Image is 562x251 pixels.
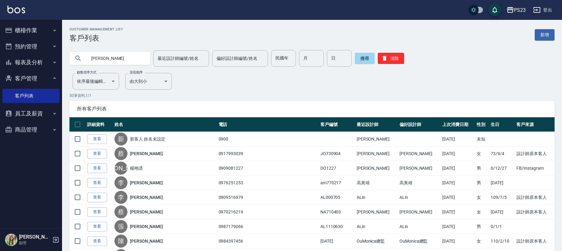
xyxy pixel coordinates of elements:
td: [PERSON_NAME] [355,161,398,176]
th: 電話 [217,117,319,132]
td: 0984397456 [217,234,319,249]
td: [PERSON_NAME] [398,146,441,161]
div: 李 [114,176,127,189]
div: [PERSON_NAME] [114,162,127,175]
h5: [PERSON_NAME] [19,234,51,240]
button: 清除 [378,53,404,64]
a: 楊翊丞 [130,165,143,171]
td: [PERSON_NAME] [355,205,398,219]
td: [DATE] [319,234,355,249]
div: 依序最後編輯時間 [73,73,119,90]
a: [PERSON_NAME] [130,194,163,200]
div: 新 [114,132,127,146]
a: [PERSON_NAME] [130,150,163,157]
td: FB/Instagram [515,161,555,176]
td: ALin [355,190,398,205]
a: 新客人 姓名未設定 [130,136,166,142]
td: 0987179066 [217,219,319,234]
td: 73/9/4 [489,146,515,161]
td: 設計師原本客人 [515,234,555,249]
td: am770217 [319,176,355,190]
a: 客戶列表 [2,89,60,103]
button: 櫃檯作業 [2,22,60,38]
a: [PERSON_NAME] [130,209,163,215]
td: 男 [475,176,489,190]
td: DO1227 [319,161,355,176]
a: [PERSON_NAME] [130,238,163,244]
td: JO730904 [319,146,355,161]
a: 查看 [87,149,107,159]
td: NA710403 [319,205,355,219]
h3: 客戶列表 [69,34,123,43]
td: ALin [398,219,441,234]
a: 查看 [87,207,107,217]
td: [DATE] [441,161,475,176]
td: 110/2/10 [489,234,515,249]
th: 姓名 [113,117,217,132]
span: 所有客戶列表 [77,106,547,112]
td: [DATE] [441,234,475,249]
td: [PERSON_NAME] [355,146,398,161]
td: 0909081227 [217,161,319,176]
button: 搜尋 [355,53,375,64]
td: 設計師原本客人 [515,190,555,205]
td: 男 [475,161,489,176]
div: 陳 [114,235,127,248]
td: OuMonica總監 [398,234,441,249]
td: [DATE] [441,219,475,234]
td: 0909516979 [217,190,319,205]
button: 報表及分析 [2,54,60,70]
td: AL1110630 [319,219,355,234]
a: 查看 [87,193,107,202]
a: 查看 [87,222,107,231]
td: 0976251253 [217,176,319,190]
td: 設計師原本客人 [515,146,555,161]
div: 張 [114,220,127,233]
th: 上次消費日期 [441,117,475,132]
td: [DATE] [441,146,475,161]
a: [PERSON_NAME] [130,180,163,186]
a: 查看 [87,178,107,188]
td: 0/1/1 [489,219,515,234]
td: 設計師原本客人 [515,205,555,219]
td: 109/7/5 [489,190,515,205]
button: 客戶管理 [2,70,60,87]
th: 最近設計師 [355,117,398,132]
td: [DATE] [441,205,475,219]
button: 預約管理 [2,38,60,55]
td: 0917993039 [217,146,319,161]
td: [DATE] [441,190,475,205]
td: OuMonica總監 [355,234,398,249]
label: 顧客排序方式 [77,70,96,75]
td: 高黃靖 [398,176,441,190]
input: 搜尋關鍵字 [87,50,145,67]
td: 0970216219 [217,205,319,219]
a: [PERSON_NAME] [130,223,163,230]
p: 50 筆資料, 1 / 1 [69,93,555,98]
img: Person [5,234,17,246]
th: 性別 [475,117,489,132]
button: 登出 [531,4,555,16]
th: 偏好設計師 [398,117,441,132]
td: [PERSON_NAME] [398,161,441,176]
td: 未知 [475,132,489,146]
td: 女 [475,190,489,205]
div: PS23 [514,6,526,14]
td: [PERSON_NAME] [398,205,441,219]
td: [DATE] [441,176,475,190]
a: 查看 [87,164,107,173]
button: PS23 [504,4,528,16]
button: 員工及薪資 [2,105,60,122]
div: 由大到小 [125,73,172,90]
td: ALin [355,219,398,234]
td: [DATE] [489,176,515,190]
td: 女 [475,146,489,161]
td: [PERSON_NAME] [355,132,398,146]
div: 蔡 [114,205,127,218]
a: 新增 [535,29,555,41]
th: 生日 [489,117,515,132]
td: [DATE] [489,205,515,219]
a: 查看 [87,236,107,246]
div: 李 [114,191,127,204]
td: ALin [398,190,441,205]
